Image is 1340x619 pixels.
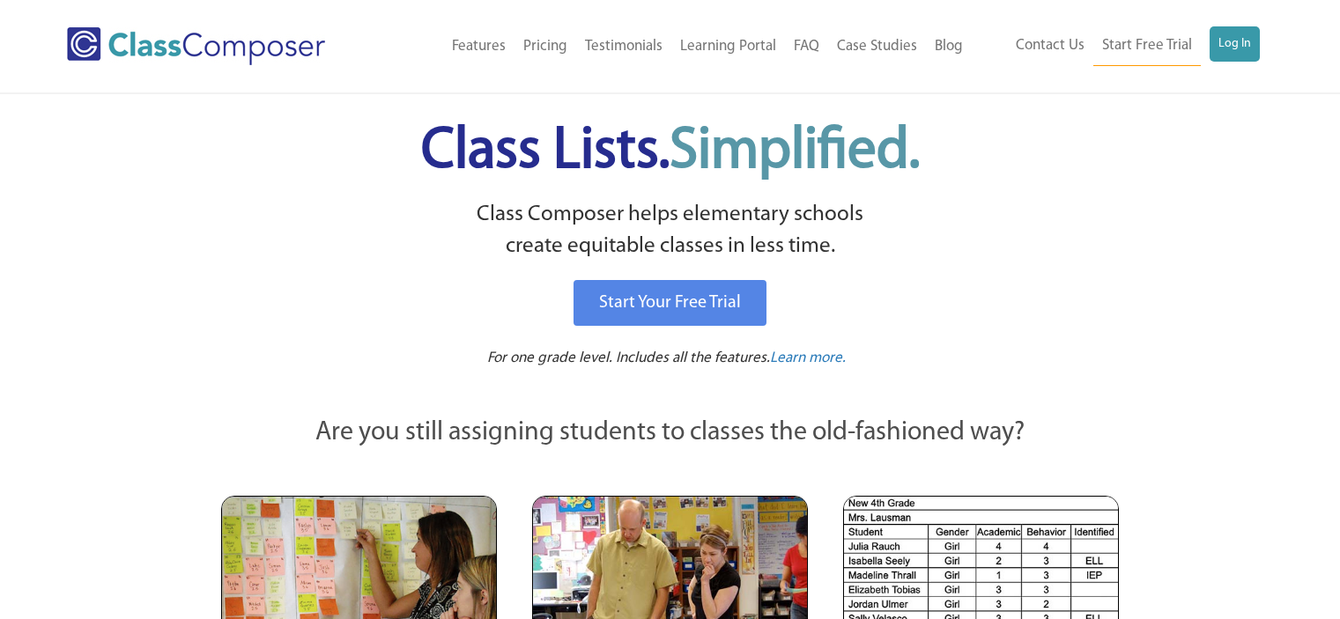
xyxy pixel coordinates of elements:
a: Start Free Trial [1093,26,1201,66]
a: Blog [926,27,972,66]
a: Learn more. [770,348,846,370]
a: Testimonials [576,27,671,66]
a: Pricing [515,27,576,66]
span: For one grade level. Includes all the features. [487,350,770,365]
nav: Header Menu [972,26,1260,66]
p: Class Composer helps elementary schools create equitable classes in less time. [218,199,1122,263]
span: Learn more. [770,350,846,365]
img: Class Composer [67,27,325,65]
a: Contact Us [1007,26,1093,65]
span: Start Your Free Trial [599,294,741,312]
span: Simplified. [670,123,920,181]
a: Features [443,27,515,66]
a: Start Your Free Trial [574,280,766,326]
a: Case Studies [828,27,926,66]
p: Are you still assigning students to classes the old-fashioned way? [221,414,1120,453]
a: FAQ [785,27,828,66]
span: Class Lists. [421,123,920,181]
nav: Header Menu [381,27,971,66]
a: Learning Portal [671,27,785,66]
a: Log In [1210,26,1260,62]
